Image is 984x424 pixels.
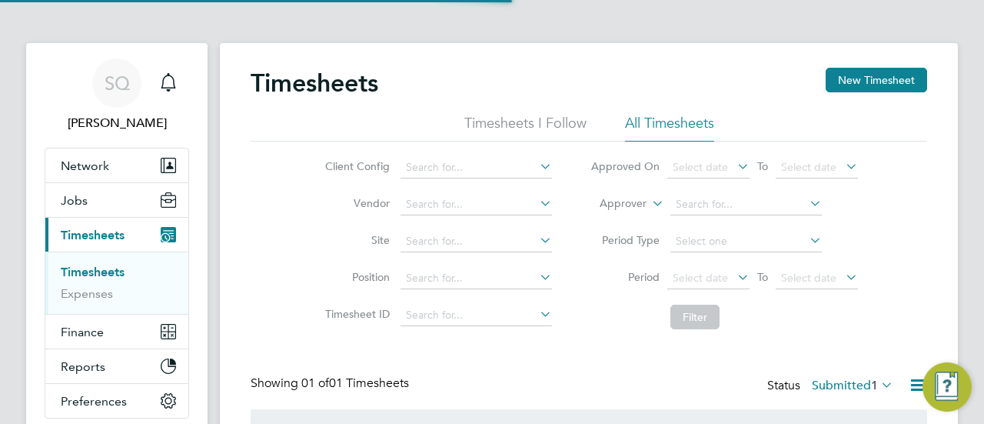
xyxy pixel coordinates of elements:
[922,362,972,412] button: Engage Resource Center
[590,233,660,247] label: Period Type
[61,359,105,374] span: Reports
[61,394,127,409] span: Preferences
[61,228,125,242] span: Timesheets
[61,286,113,301] a: Expenses
[321,307,390,321] label: Timesheet ID
[45,149,188,182] button: Network
[45,252,188,314] div: Timesheets
[670,194,822,215] input: Search for...
[401,157,552,179] input: Search for...
[871,378,878,393] span: 1
[321,233,390,247] label: Site
[45,114,189,132] span: Sam Quinsee
[45,218,188,252] button: Timesheets
[105,73,130,93] span: SQ
[45,58,189,132] a: SQ[PERSON_NAME]
[590,159,660,173] label: Approved On
[826,68,927,92] button: New Timesheet
[625,114,714,142] li: All Timesheets
[401,231,552,252] input: Search for...
[321,159,390,173] label: Client Config
[45,315,188,349] button: Finance
[321,270,390,284] label: Position
[753,156,773,176] span: To
[577,196,647,212] label: Approver
[673,160,728,174] span: Select date
[781,160,836,174] span: Select date
[301,376,409,391] span: 01 Timesheets
[301,376,329,391] span: 01 of
[61,325,104,339] span: Finance
[753,267,773,287] span: To
[45,384,188,418] button: Preferences
[673,271,728,285] span: Select date
[590,270,660,284] label: Period
[670,305,720,329] button: Filter
[61,265,125,279] a: Timesheets
[401,305,552,326] input: Search for...
[781,271,836,285] span: Select date
[251,68,378,98] h2: Timesheets
[45,349,188,383] button: Reports
[464,114,587,142] li: Timesheets I Follow
[401,194,552,215] input: Search for...
[321,196,390,210] label: Vendor
[251,376,412,392] div: Showing
[61,159,109,173] span: Network
[767,376,896,397] div: Status
[401,268,552,289] input: Search for...
[45,183,188,217] button: Jobs
[812,378,893,393] label: Submitted
[61,193,88,208] span: Jobs
[670,231,822,252] input: Select one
